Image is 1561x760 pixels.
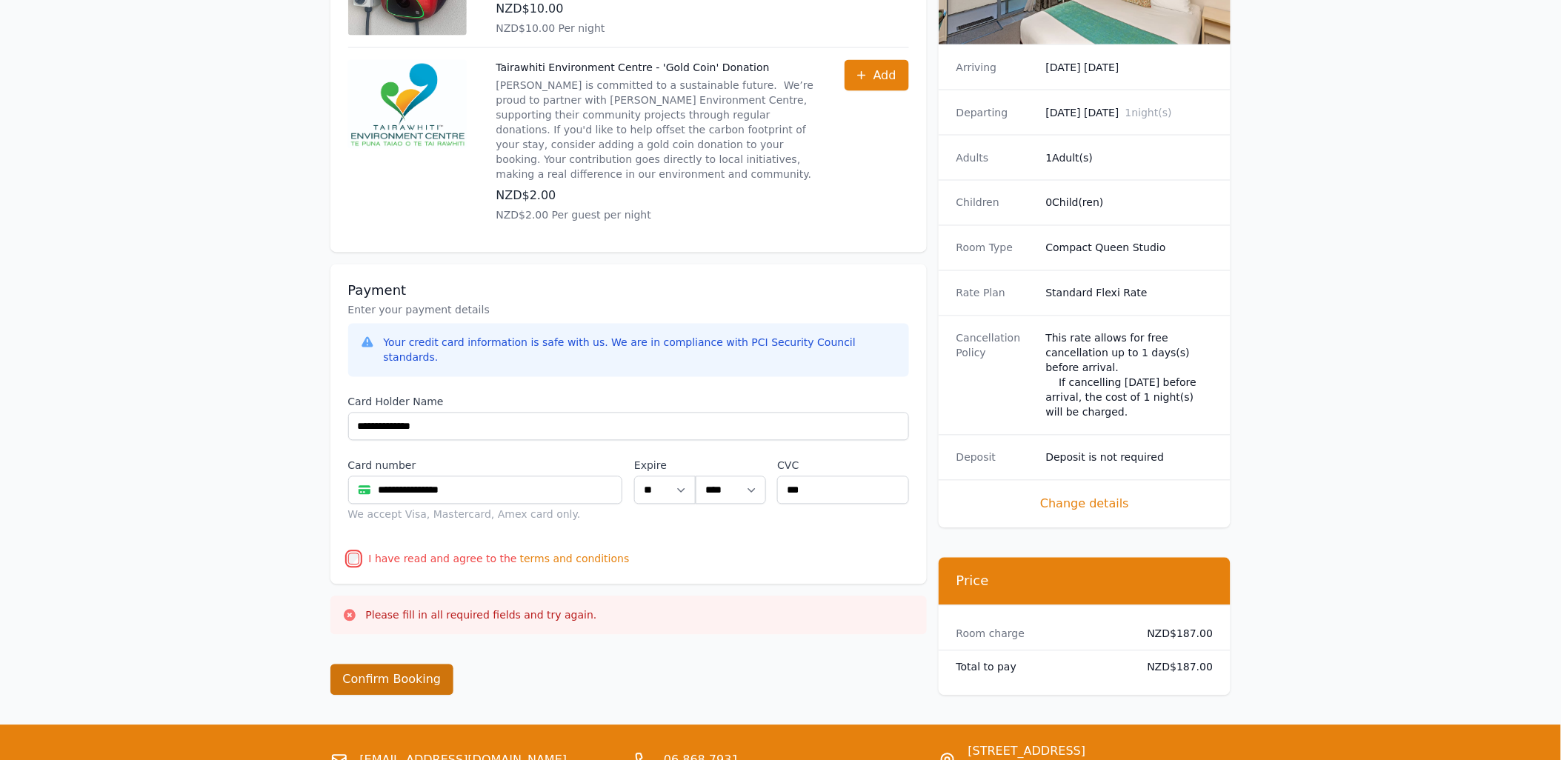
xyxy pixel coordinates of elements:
img: Tairawhiti Environment Centre - 'Gold Coin' Donation [348,60,467,149]
dt: Room Type [956,241,1034,256]
div: Your credit card information is safe with us. We are in compliance with PCI Security Council stan... [384,336,897,365]
p: [PERSON_NAME] is committed to a sustainable future. We’re proud to partner with [PERSON_NAME] Env... [496,78,815,181]
dd: [DATE] [DATE] [1046,60,1214,75]
p: Enter your payment details [348,303,909,318]
dd: 1 Adult(s) [1046,150,1214,165]
dt: Deposit [956,450,1034,465]
p: NZD$2.00 Per guest per night [496,208,815,223]
button: Add [845,60,909,91]
label: Card Holder Name [348,395,909,410]
dd: NZD$187.00 [1136,627,1214,641]
button: Confirm Booking [330,664,454,696]
dt: Room charge [956,627,1124,641]
label: CVC [777,459,908,473]
h3: Payment [348,282,909,300]
dt: Rate Plan [956,286,1034,301]
p: NZD$10.00 Per night [496,21,815,36]
dt: Children [956,196,1034,210]
p: Please fill in all required fields and try again. [366,608,597,623]
dt: Arriving [956,60,1034,75]
span: terms and conditions [520,552,630,567]
dt: Adults [956,150,1034,165]
dd: [DATE] [DATE] [1046,105,1214,120]
span: Change details [956,496,1214,513]
dd: Deposit is not required [1046,450,1214,465]
dd: 0 Child(ren) [1046,196,1214,210]
div: We accept Visa, Mastercard, Amex card only. [348,507,623,522]
label: . [696,459,765,473]
span: Add [873,67,896,84]
p: NZD$2.00 [496,187,815,205]
p: Tairawhiti Environment Centre - 'Gold Coin' Donation [496,60,815,75]
dt: Total to pay [956,660,1124,675]
dd: NZD$187.00 [1136,660,1214,675]
dt: Departing [956,105,1034,120]
label: Card number [348,459,623,473]
span: 1 night(s) [1125,107,1172,119]
dt: Cancellation Policy [956,331,1034,420]
dd: Standard Flexi Rate [1046,286,1214,301]
h3: Price [956,573,1214,590]
dd: Compact Queen Studio [1046,241,1214,256]
label: Expire [634,459,696,473]
label: I have read and agree to the [368,553,516,565]
div: This rate allows for free cancellation up to 1 days(s) before arrival. If cancelling [DATE] befor... [1046,331,1214,420]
